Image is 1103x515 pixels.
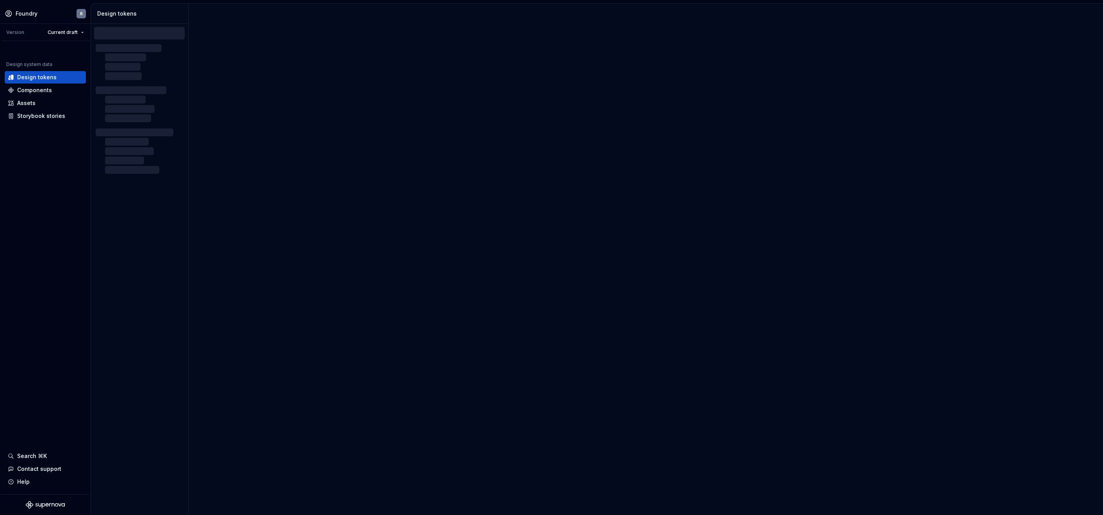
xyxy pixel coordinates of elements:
a: Storybook stories [5,110,86,122]
button: FoundryR [2,5,89,22]
div: Help [17,478,30,486]
div: Assets [17,99,36,107]
a: Components [5,84,86,96]
button: Contact support [5,463,86,475]
div: Foundry [16,10,37,18]
div: Components [17,86,52,94]
button: Search ⌘K [5,450,86,462]
a: Assets [5,97,86,109]
div: Contact support [17,465,61,473]
button: Help [5,476,86,488]
div: Design system data [6,61,52,68]
div: Design tokens [17,73,57,81]
svg: Supernova Logo [26,501,65,509]
div: R [80,11,83,17]
div: Design tokens [97,10,185,18]
span: Current draft [48,29,78,36]
div: Version [6,29,24,36]
button: Current draft [44,27,87,38]
a: Design tokens [5,71,86,84]
div: Storybook stories [17,112,65,120]
div: Search ⌘K [17,452,47,460]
